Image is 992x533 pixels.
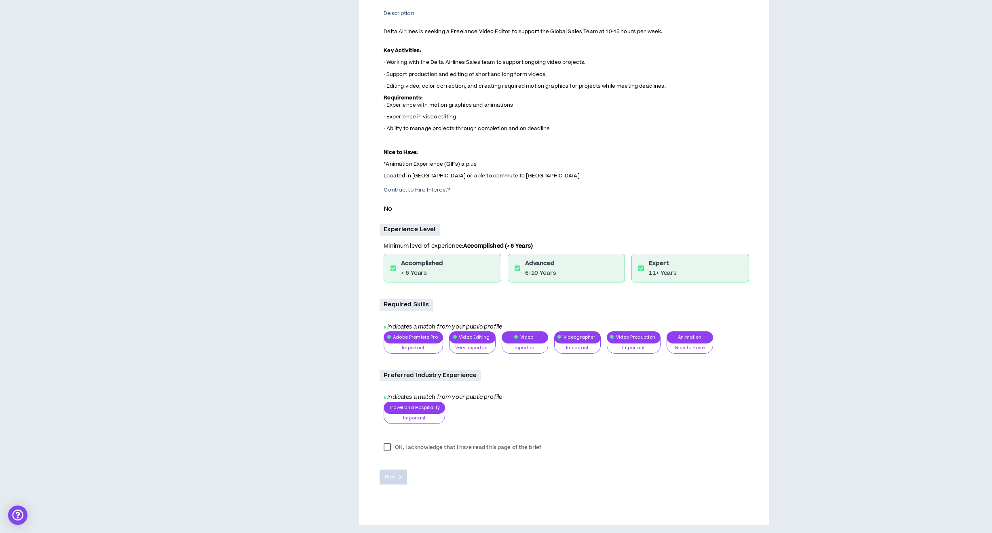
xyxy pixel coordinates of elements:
p: Description [384,10,743,17]
strong: Requirements: [384,94,422,101]
strong: Nice to Have: [384,149,418,156]
p: Contract to Hire Interest? [384,186,749,194]
p: No [384,204,749,214]
i: Indicates a match from your public profile [384,323,502,331]
p: Minimum level of experience: [384,242,749,254]
span: · Experience with motion graphics and animations [384,101,513,109]
span: · Editing video, color correction, and creating required motion graphics for projects while meeti... [384,82,665,90]
label: OK, I acknowledge that I have read this page of the brief [380,441,545,453]
p: Preferred Industry Experience [380,370,481,381]
p: 11+ Years [649,269,677,277]
h6: Advanced [525,259,556,268]
span: · Working with the Delta Airlines Sales team to support ongoing video projects. [384,59,585,66]
span: · Ability to manage projects through completion and on deadline [384,125,550,132]
strong: Key Activities: [384,47,421,54]
h6: Expert [649,259,677,268]
p: Experience Level [380,224,439,235]
span: Next [385,473,395,481]
i: Indicates a match from your public profile [384,393,502,402]
p: < 6 Years [401,269,443,277]
span: Located in [GEOGRAPHIC_DATA] or able to commute to [GEOGRAPHIC_DATA] [384,172,580,179]
button: Next [380,470,407,485]
span: Delta Airlines is seeking a Freelance Video Editor to support the Global Sales Team at 10-15 hour... [384,28,662,35]
h6: Accomplished [401,259,443,268]
p: Required Skills [380,299,433,310]
span: *Animation Experience (GIFs) a plus [384,160,477,168]
p: 6-10 Years [525,269,556,277]
b: Accomplished (< 6 Years) [463,242,533,250]
span: · Support production and editing of short and long form videos. [384,71,547,78]
span: · Experience in video editing [384,113,456,120]
div: Open Intercom Messenger [8,506,27,525]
